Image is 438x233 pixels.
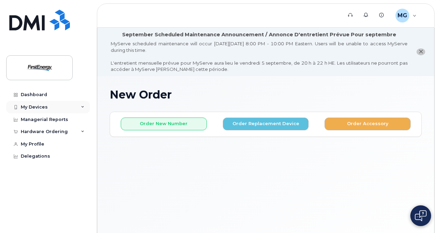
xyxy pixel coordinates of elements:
[121,118,207,130] button: Order New Number
[110,88,422,101] h1: New Order
[415,210,427,221] img: Open chat
[223,118,309,130] button: Order Replacement Device
[325,118,411,130] button: Order Accessory
[417,48,425,56] button: close notification
[111,40,408,73] div: MyServe scheduled maintenance will occur [DATE][DATE] 8:00 PM - 10:00 PM Eastern. Users will be u...
[122,31,396,38] div: September Scheduled Maintenance Announcement / Annonce D'entretient Prévue Pour septembre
